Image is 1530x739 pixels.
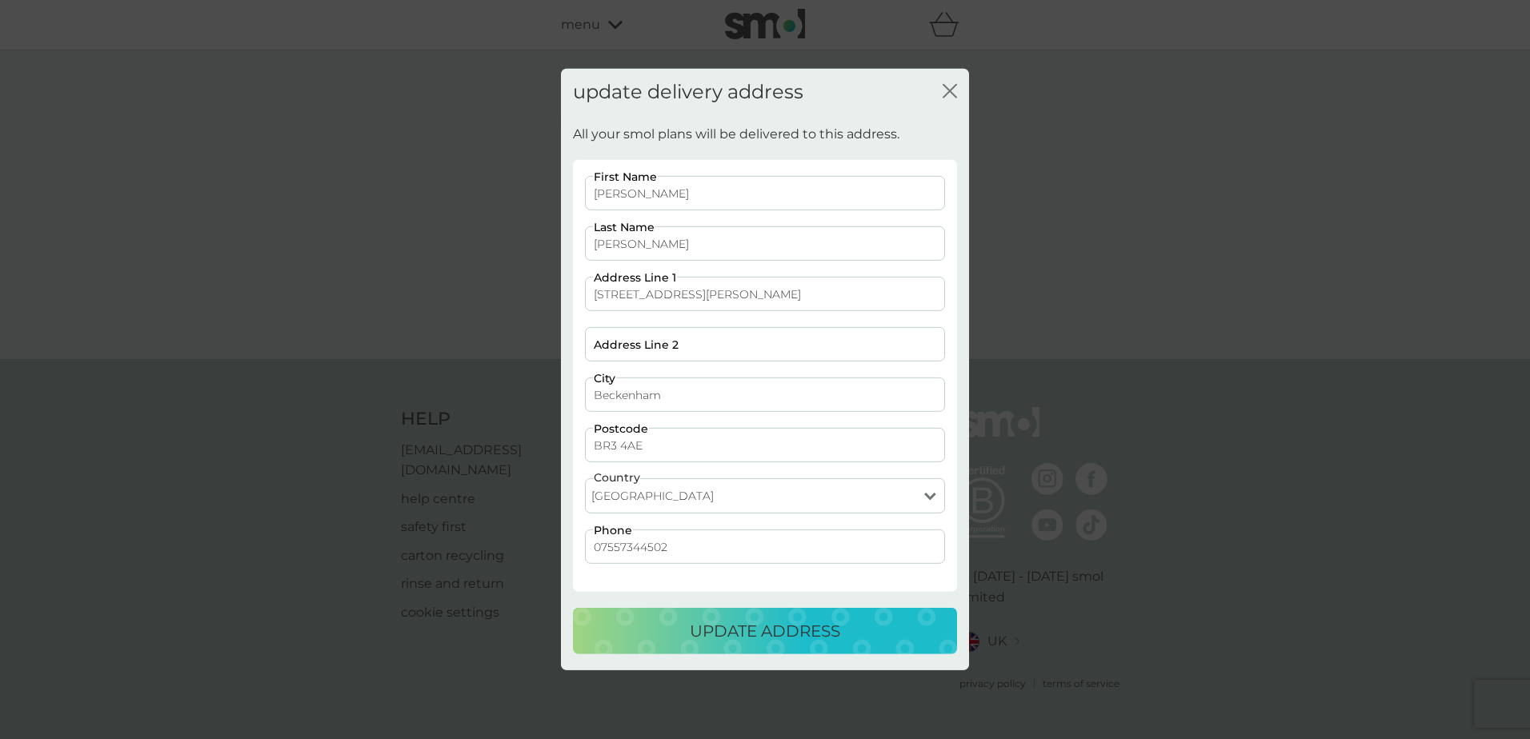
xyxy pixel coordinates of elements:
label: Country [594,471,640,482]
button: close [943,84,957,101]
p: update address [690,618,840,644]
p: All your smol plans will be delivered to this address. [573,124,899,145]
button: update address [573,608,957,654]
h2: update delivery address [573,81,803,104]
